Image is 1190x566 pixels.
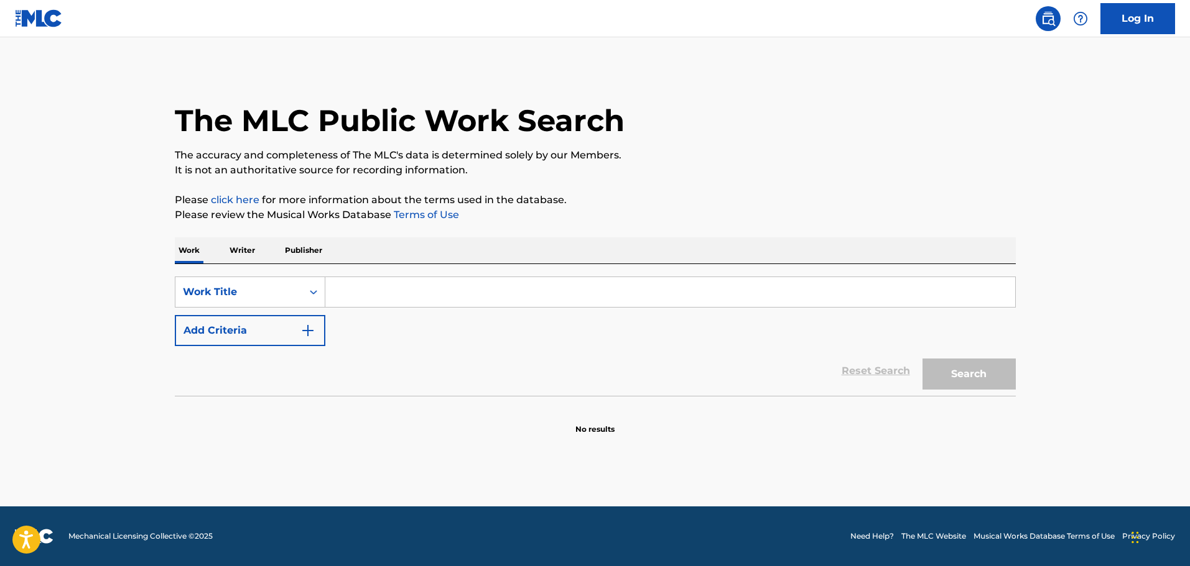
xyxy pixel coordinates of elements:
[183,285,295,299] div: Work Title
[1122,531,1175,542] a: Privacy Policy
[1068,6,1093,31] div: Help
[175,208,1016,222] p: Please review the Musical Works Database
[175,193,1016,208] p: Please for more information about the terms used in the database.
[175,148,1016,163] p: The accuracy and completeness of The MLC's data is determined solely by our Members.
[1036,6,1061,31] a: Public Search
[15,529,53,544] img: logo
[391,209,459,221] a: Terms of Use
[1128,506,1190,566] iframe: Chat Widget
[575,409,615,435] p: No results
[1100,3,1175,34] a: Log In
[974,531,1115,542] a: Musical Works Database Terms of Use
[226,237,259,263] p: Writer
[68,531,213,542] span: Mechanical Licensing Collective © 2025
[15,9,63,27] img: MLC Logo
[1073,11,1088,26] img: help
[901,531,966,542] a: The MLC Website
[1132,519,1139,556] div: Drag
[175,276,1016,396] form: Search Form
[175,102,625,139] h1: The MLC Public Work Search
[175,237,203,263] p: Work
[211,194,259,206] a: click here
[281,237,326,263] p: Publisher
[175,163,1016,178] p: It is not an authoritative source for recording information.
[175,315,325,346] button: Add Criteria
[850,531,894,542] a: Need Help?
[1041,11,1056,26] img: search
[300,323,315,338] img: 9d2ae6d4665cec9f34b9.svg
